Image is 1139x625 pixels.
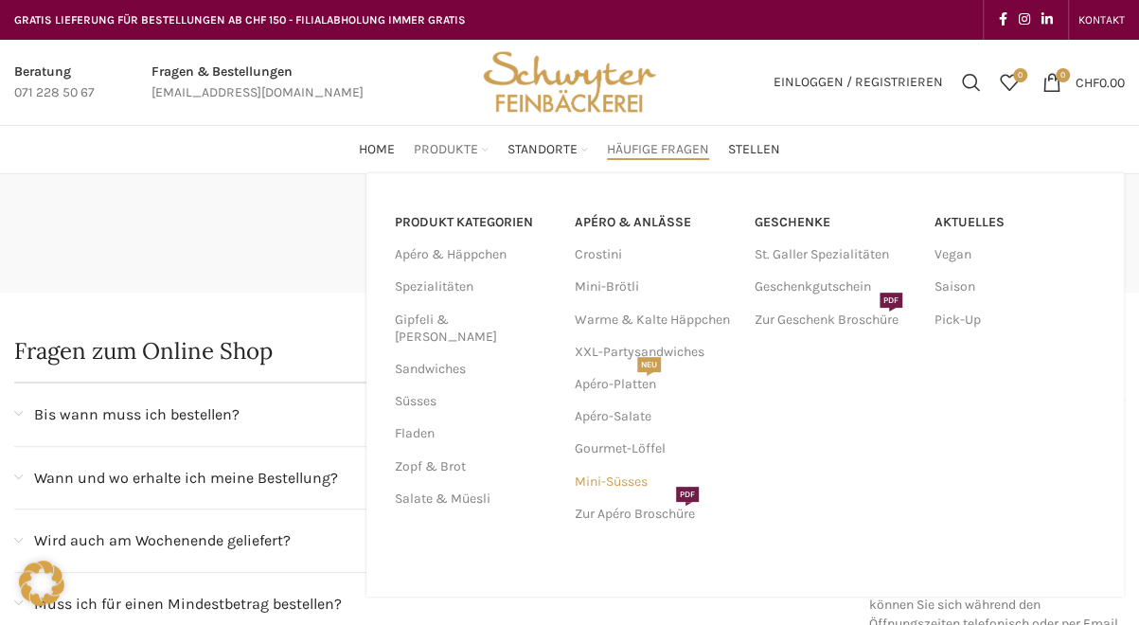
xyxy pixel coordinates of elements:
[395,353,552,385] a: Sandwiches
[1033,63,1134,101] a: 0 CHF0.00
[575,304,736,336] a: Warme & Kalte Häppchen
[476,40,662,125] img: Bäckerei Schwyter
[575,401,736,433] a: Apéro-Salate
[34,528,291,553] span: Wird auch am Wochenende geliefert?
[395,451,552,483] a: Zopf & Brot
[1056,68,1070,82] span: 0
[755,304,916,336] a: Zur Geschenk BroschürePDF
[993,7,1013,33] a: Facebook social link
[575,498,736,530] a: Zur Apéro BroschürePDF
[575,336,736,368] a: XXL-Partysandwiches
[934,304,1095,336] a: Pick-Up
[728,141,780,159] span: Stellen
[880,293,902,308] span: PDF
[755,271,916,303] a: Geschenkgutschein
[5,131,1134,169] div: Main navigation
[395,206,552,239] a: PRODUKT KATEGORIEN
[934,206,1095,239] a: Aktuelles
[774,76,943,89] span: Einloggen / Registrieren
[1078,1,1125,39] a: KONTAKT
[755,206,916,239] a: Geschenke
[728,131,780,169] a: Stellen
[575,433,736,465] a: Gourmet-Löffel
[359,131,395,169] a: Home
[1013,68,1027,82] span: 0
[934,271,1095,303] a: Saison
[507,141,578,159] span: Standorte
[575,368,736,401] a: Apéro-PlattenNEU
[1069,1,1134,39] div: Secondary navigation
[764,63,952,101] a: Einloggen / Registrieren
[34,592,342,616] span: Muss ich für einen Mindestbetrag bestellen?
[676,487,699,502] span: PDF
[14,340,840,363] h2: Fragen zum Online Shop
[755,239,916,271] a: St. Galler Spezialitäten
[575,466,736,498] a: Mini-Süsses
[507,131,588,169] a: Standorte
[414,141,478,159] span: Produkte
[395,304,552,353] a: Gipfeli & [PERSON_NAME]
[1036,7,1059,33] a: Linkedin social link
[575,239,736,271] a: Crostini
[1013,7,1036,33] a: Instagram social link
[607,131,709,169] a: Häufige Fragen
[395,385,552,418] a: Süsses
[990,63,1028,101] a: 0
[14,62,95,104] a: Infobox link
[1076,74,1125,90] bdi: 0.00
[637,357,661,372] span: NEU
[395,483,552,515] a: Salate & Müesli
[359,141,395,159] span: Home
[607,141,709,159] span: Häufige Fragen
[395,271,552,303] a: Spezialitäten
[395,418,552,450] a: Fladen
[990,63,1028,101] div: Meine Wunschliste
[934,239,1095,271] a: Vegan
[34,466,338,491] span: Wann und wo erhalte ich meine Bestellung?
[395,239,552,271] a: Apéro & Häppchen
[1078,13,1125,27] span: KONTAKT
[151,62,364,104] a: Infobox link
[575,206,736,239] a: APÉRO & ANLÄSSE
[1076,74,1099,90] span: CHF
[414,131,489,169] a: Produkte
[952,63,990,101] a: Suchen
[34,402,240,427] span: Bis wann muss ich bestellen?
[14,13,466,27] span: GRATIS LIEFERUNG FÜR BESTELLUNGEN AB CHF 150 - FILIALABHOLUNG IMMER GRATIS
[575,271,736,303] a: Mini-Brötli
[476,73,662,89] a: Site logo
